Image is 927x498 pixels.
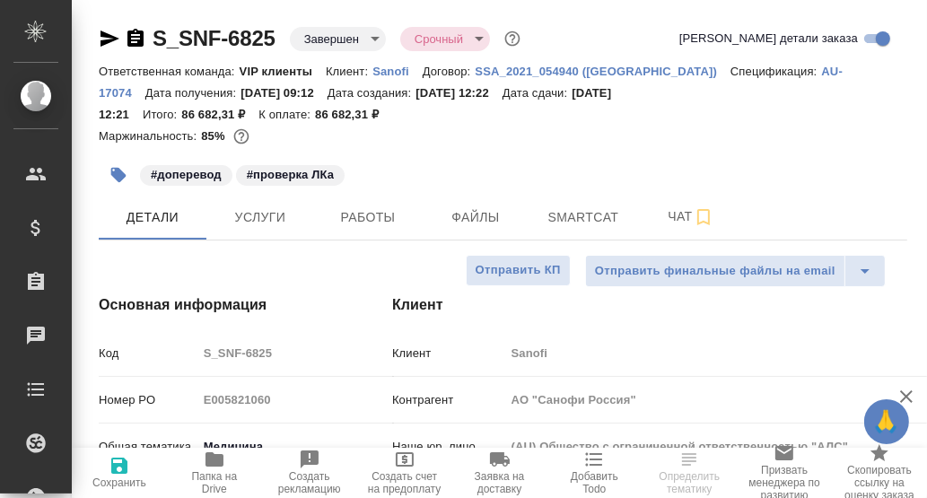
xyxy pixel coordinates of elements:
p: 86 682,31 ₽ [181,108,258,121]
span: Чат [648,205,734,228]
button: Скопировать ссылку на оценку заказа [832,448,927,498]
button: Добавить тэг [99,155,138,195]
span: Сохранить [92,476,146,489]
button: Определить тематику [642,448,737,498]
a: S_SNF-6825 [153,26,275,50]
span: Файлы [433,206,519,229]
button: Отправить КП [466,255,571,286]
p: Sanofi [372,65,423,78]
a: SSA_2021_054940 ([GEOGRAPHIC_DATA]) [475,63,730,78]
p: Клиент [392,345,505,363]
div: Медицина [197,432,395,462]
span: Папка на Drive [178,470,251,495]
button: Заявка на доставку [452,448,547,498]
div: Завершен [290,27,386,51]
span: Создать рекламацию [273,470,346,495]
span: Работы [325,206,411,229]
p: #доперевод [151,166,222,184]
p: Итого: [143,108,181,121]
button: Добавить Todo [547,448,642,498]
p: SSA_2021_054940 ([GEOGRAPHIC_DATA]) [475,65,730,78]
p: #проверка ЛКа [247,166,334,184]
svg: Подписаться [693,206,714,228]
p: К оплате: [258,108,315,121]
button: Создать рекламацию [262,448,357,498]
span: доперевод [138,166,234,181]
p: Дата получения: [145,86,240,100]
button: Призвать менеджера по развитию [737,448,832,498]
p: VIP клиенты [240,65,326,78]
p: [DATE] 09:12 [240,86,328,100]
span: [PERSON_NAME] детали заказа [679,30,858,48]
h4: Клиент [392,294,907,316]
button: Скопировать ссылку для ЯМессенджера [99,28,120,49]
span: Определить тематику [652,470,726,495]
p: Маржинальность: [99,129,201,143]
p: 85% [201,129,229,143]
button: Создать счет на предоплату [357,448,452,498]
p: 86 682,31 ₽ [315,108,392,121]
button: Доп статусы указывают на важность/срочность заказа [501,27,524,50]
input: Пустое поле [197,340,395,366]
h4: Основная информация [99,294,320,316]
p: [DATE] 12:22 [415,86,503,100]
p: Контрагент [392,391,505,409]
p: Ответственная команда: [99,65,240,78]
span: Услуги [217,206,303,229]
span: Отправить финальные файлы на email [595,261,835,282]
input: Пустое поле [197,387,395,413]
div: Завершен [400,27,490,51]
p: Клиент: [326,65,372,78]
p: Номер PO [99,391,197,409]
p: Дата сдачи: [503,86,572,100]
button: 🙏 [864,399,909,444]
button: Папка на Drive [167,448,262,498]
p: Договор: [423,65,476,78]
p: Спецификация: [730,65,821,78]
span: Детали [109,206,196,229]
a: Sanofi [372,63,423,78]
span: Добавить Todo [557,470,631,495]
button: Скопировать ссылку [125,28,146,49]
button: Срочный [409,31,468,47]
span: Smartcat [540,206,626,229]
span: проверка ЛКа [234,166,346,181]
button: Сохранить [72,448,167,498]
span: Заявка на доставку [463,470,537,495]
span: Отправить КП [476,260,561,281]
button: Отправить финальные файлы на email [585,255,845,287]
button: 10617.65 RUB; [230,125,253,148]
span: 🙏 [871,403,902,441]
p: Наше юр. лицо [392,438,505,456]
p: Общая тематика [99,438,197,456]
p: Дата создания: [328,86,415,100]
div: split button [585,255,886,287]
p: Код [99,345,197,363]
span: Создать счет на предоплату [368,470,442,495]
button: Завершен [299,31,364,47]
